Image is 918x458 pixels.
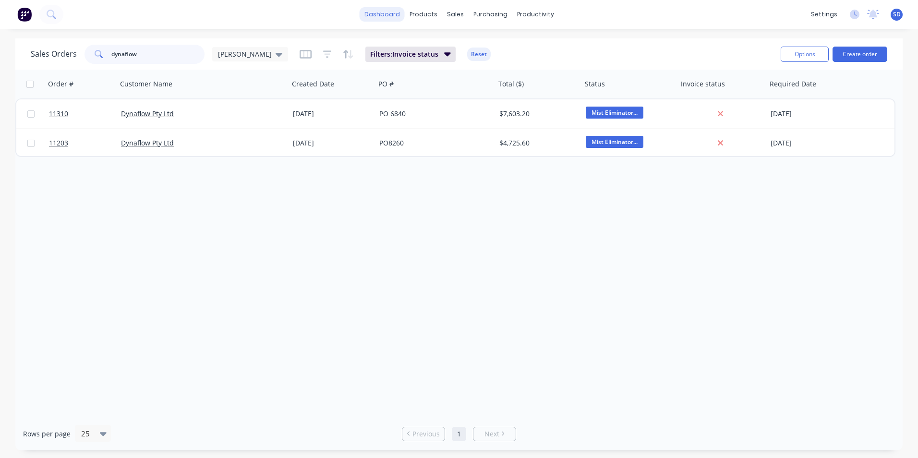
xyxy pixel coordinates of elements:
a: Dynaflow Pty Ltd [121,138,174,147]
span: [PERSON_NAME] [218,49,272,59]
a: 11203 [49,129,121,157]
button: Options [781,47,829,62]
span: Next [484,429,499,439]
div: products [405,7,442,22]
h1: Sales Orders [31,49,77,59]
div: PO8260 [379,138,486,148]
div: Status [585,79,605,89]
input: Search... [111,45,205,64]
div: $7,603.20 [499,109,574,119]
a: Next page [473,429,516,439]
span: Mist Eliminator... [586,107,643,119]
a: Previous page [402,429,445,439]
div: settings [806,7,842,22]
div: [DATE] [293,109,372,119]
span: Previous [412,429,440,439]
div: Created Date [292,79,334,89]
span: 11310 [49,109,68,119]
div: [DATE] [771,109,847,119]
ul: Pagination [398,427,520,441]
div: Required Date [770,79,816,89]
div: $4,725.60 [499,138,574,148]
a: 11310 [49,99,121,128]
a: Dynaflow Pty Ltd [121,109,174,118]
span: Filters: Invoice status [370,49,438,59]
button: Filters:Invoice status [365,47,456,62]
img: Factory [17,7,32,22]
span: SD [893,10,901,19]
span: Mist Eliminator... [586,136,643,148]
div: PO # [378,79,394,89]
div: Order # [48,79,73,89]
div: Invoice status [681,79,725,89]
div: productivity [512,7,559,22]
button: Reset [467,48,491,61]
div: PO 6840 [379,109,486,119]
div: sales [442,7,469,22]
div: Customer Name [120,79,172,89]
div: purchasing [469,7,512,22]
button: Create order [833,47,887,62]
div: [DATE] [771,138,847,148]
div: [DATE] [293,138,372,148]
div: Total ($) [498,79,524,89]
a: Page 1 is your current page [452,427,466,441]
a: dashboard [360,7,405,22]
span: Rows per page [23,429,71,439]
span: 11203 [49,138,68,148]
